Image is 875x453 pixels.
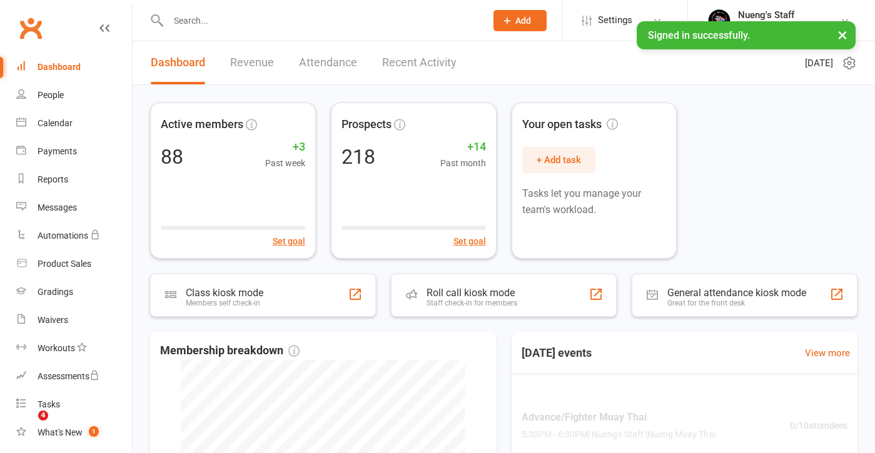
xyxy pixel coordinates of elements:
div: Gradings [38,287,73,297]
span: [DATE] [805,56,833,71]
a: Tasks [16,391,132,419]
div: Nueng's Staff [738,9,806,21]
div: Great for the front desk [667,299,806,307]
span: 4 [38,411,48,421]
span: +3 [265,138,305,156]
div: Tasks [38,399,60,409]
a: Revenue [230,41,274,84]
img: thumb_image1725410985.png [707,8,732,33]
span: Membership breakdown [160,342,300,360]
span: Your open tasks [522,116,618,134]
div: Dashboard [38,62,81,72]
div: 218 [341,147,375,167]
a: Assessments [16,362,132,391]
a: Dashboard [16,53,132,81]
span: Past week [265,156,305,170]
a: Workouts [16,334,132,362]
div: 88 [161,147,183,167]
a: View more [805,346,850,361]
span: 0 / 10 attendees [790,419,847,432]
button: + Add task [522,147,595,173]
a: Payments [16,137,132,166]
div: People [38,90,64,100]
div: Members self check-in [186,299,263,307]
div: What's New [38,427,83,437]
button: Add [493,10,547,31]
a: What's New1 [16,419,132,447]
h3: [DATE] events [512,342,602,364]
button: × [831,21,854,48]
div: Messages [38,202,77,212]
span: 1 [89,426,99,437]
div: Staff check-in for members [427,299,517,307]
iframe: Intercom live chat [13,411,43,441]
div: Payments [38,146,77,156]
div: Nueng Muay Thai [738,21,806,32]
a: Dashboard [151,41,205,84]
div: Automations [38,231,88,241]
div: Waivers [38,315,68,325]
a: Automations [16,222,132,250]
span: Signed in successfully. [648,29,750,41]
button: Set goal [273,234,305,248]
a: Recent Activity [382,41,457,84]
div: Calendar [38,118,73,128]
a: Product Sales [16,250,132,278]
a: Attendance [299,41,357,84]
div: Assessments [38,371,99,381]
div: General attendance kiosk mode [667,287,806,299]
span: Prospects [341,116,392,134]
div: Roll call kiosk mode [427,287,517,299]
span: Past month [440,156,486,170]
a: Messages [16,194,132,222]
div: Product Sales [38,259,91,269]
div: Reports [38,174,68,184]
span: Advance/Fighter Muay Thai [522,409,716,426]
div: Workouts [38,343,75,353]
a: Clubworx [15,12,46,44]
input: Search... [164,12,477,29]
button: Set goal [453,234,486,248]
p: Tasks let you manage your team's workload. [522,186,667,217]
a: Gradings [16,278,132,306]
a: Calendar [16,109,132,137]
span: Add [515,16,531,26]
a: Reports [16,166,132,194]
div: Class kiosk mode [186,287,263,299]
span: +14 [440,138,486,156]
a: Waivers [16,306,132,334]
span: Settings [598,6,632,34]
span: 5:30PM - 6:30PM | Nueng's Staff | Nueng Muay Thai [522,428,716,442]
span: Active members [161,116,243,134]
a: People [16,81,132,109]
